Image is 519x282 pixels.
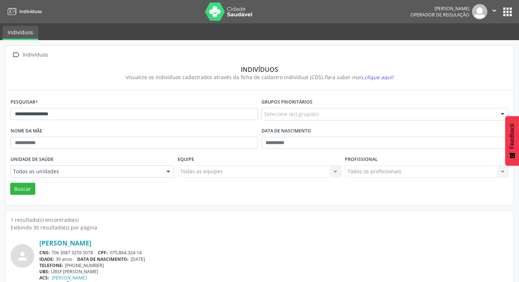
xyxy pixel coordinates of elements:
div: Visualize os indivíduos cadastrados através da ficha de cadastro individual (CDS). [16,73,503,81]
button:  [487,4,501,19]
button: Feedback - Mostrar pesquisa [505,116,519,166]
a: Indivíduos [5,5,42,18]
span: TELEFONE: [39,262,63,269]
label: Nome da mãe [11,125,42,137]
a:  Indivíduos [11,50,49,60]
i:  [11,50,21,60]
div: UBSF [PERSON_NAME] [39,269,508,275]
span: CNS: [39,250,50,256]
i: Para saber mais, [324,74,393,81]
a: [PERSON_NAME] [39,239,91,247]
div: 39 anos [39,256,508,262]
a: [PERSON_NAME] [52,275,87,281]
div: 706 3087 3259 5078 [39,250,508,256]
span: 075.864.324-14 [110,250,142,256]
label: Profissional [345,154,378,165]
span: Feedback [509,123,515,149]
span: ACS: [39,275,49,281]
img: img [472,4,487,19]
div: Exibindo 30 resultado(s) por página [11,224,508,231]
span: [DATE] [131,256,145,262]
span: clique aqui! [365,74,393,81]
button: Buscar [10,183,35,195]
i:  [490,7,498,15]
span: DATA DE NASCIMENTO: [77,256,129,262]
div: Indivíduos [16,65,503,73]
label: Data de nascimento [262,125,311,137]
a: Indivíduos [3,26,38,40]
div: Indivíduos [21,50,49,60]
span: Indivíduos [19,8,42,15]
div: [PERSON_NAME] [410,5,469,12]
span: CPF: [98,250,108,256]
span: IDADE: [39,256,54,262]
button: apps [501,5,514,18]
div: [PHONE_NUMBER] [39,262,508,269]
span: UBS: [39,269,50,275]
label: Pesquisar [11,97,38,108]
span: Todas as unidades [13,168,159,175]
label: Unidade de saúde [11,154,54,165]
label: Equipe [178,154,194,165]
label: Grupos prioritários [262,97,312,108]
span: Selecione o(s) grupo(s) [264,110,319,118]
div: 1 resultado(s) encontrado(s) [11,216,508,224]
span: Operador de regulação [410,12,469,18]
